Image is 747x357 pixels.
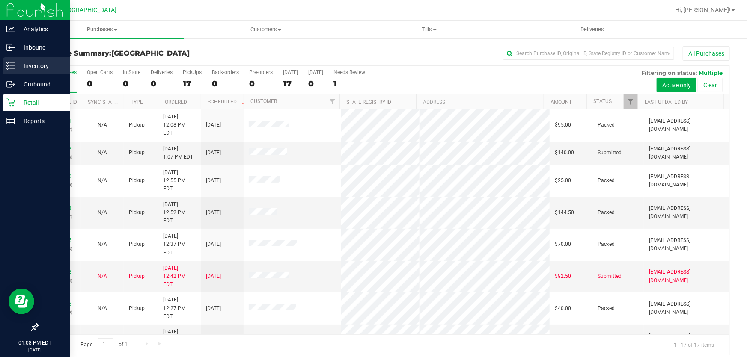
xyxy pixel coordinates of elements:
span: Filtering on status: [641,69,697,76]
a: State Registry ID [346,99,391,105]
span: $92.50 [555,272,571,280]
inline-svg: Outbound [6,80,15,89]
span: Pickup [129,121,145,129]
span: Pickup [129,304,145,313]
span: Deliveries [569,26,616,33]
span: $140.00 [555,149,574,157]
span: $144.50 [555,209,574,217]
span: Pickup [129,177,145,185]
span: [GEOGRAPHIC_DATA] [58,6,117,14]
p: [DATE] [4,347,66,353]
span: [DATE] 1:07 PM EDT [163,145,193,161]
inline-svg: Retail [6,98,15,107]
div: [DATE] [283,69,298,75]
span: [EMAIL_ADDRESS][DOMAIN_NAME] [649,236,724,253]
span: Not Applicable [98,177,107,183]
div: Deliveries [151,69,173,75]
span: [EMAIL_ADDRESS][DOMAIN_NAME] [649,204,724,221]
inline-svg: Inbound [6,43,15,52]
p: Outbound [15,79,66,89]
div: 0 [249,79,273,89]
button: All Purchases [683,46,730,61]
span: 1 - 17 of 17 items [667,338,721,351]
span: Packed [598,121,615,129]
span: [DATE] 12:42 PM EDT [163,264,196,289]
inline-svg: Inventory [6,62,15,70]
span: [EMAIL_ADDRESS][DOMAIN_NAME] [649,300,724,316]
span: [EMAIL_ADDRESS][DOMAIN_NAME] [649,268,724,284]
span: [DATE] 12:27 PM EDT [163,296,196,321]
button: Clear [698,78,723,92]
span: $25.00 [555,177,571,185]
a: Customer [250,98,277,104]
input: 1 [98,338,113,351]
span: [DATE] [206,304,221,313]
button: N/A [98,149,107,157]
span: [EMAIL_ADDRESS][DOMAIN_NAME] [649,145,724,161]
p: Retail [15,97,66,108]
span: Packed [598,240,615,248]
span: Not Applicable [98,209,107,215]
div: In Store [123,69,140,75]
div: Needs Review [333,69,365,75]
span: Not Applicable [98,305,107,311]
inline-svg: Analytics [6,25,15,33]
a: Filter [624,94,638,109]
span: [GEOGRAPHIC_DATA] [111,49,190,57]
iframe: Resource center [9,289,34,314]
div: [DATE] [308,69,323,75]
span: Packed [598,209,615,217]
button: N/A [98,304,107,313]
span: [DATE] [206,149,221,157]
h3: Purchase Summary: [38,50,268,57]
span: Submitted [598,149,622,157]
a: Customers [184,21,348,38]
span: Page of 1 [73,338,135,351]
span: [DATE] 12:55 PM EDT [163,168,196,193]
p: Inbound [15,42,66,53]
div: 1 [333,79,365,89]
a: Status [593,98,612,104]
span: Submitted [598,272,622,280]
span: [DATE] [206,209,221,217]
span: [DATE] 12:11 PM EDT [163,328,196,353]
a: Deliveries [511,21,674,38]
span: Packed [598,177,615,185]
button: N/A [98,272,107,280]
a: Purchases [21,21,184,38]
a: Sync Status [88,99,121,105]
button: N/A [98,209,107,217]
span: Pickup [129,240,145,248]
a: Scheduled [208,99,247,105]
input: Search Purchase ID, Original ID, State Registry ID or Customer Name... [503,47,674,60]
span: [EMAIL_ADDRESS][DOMAIN_NAME] [649,117,724,133]
div: PickUps [183,69,202,75]
div: 0 [151,79,173,89]
span: [EMAIL_ADDRESS][DOMAIN_NAME] [649,173,724,189]
a: Last Updated By [645,99,688,105]
div: 17 [283,79,298,89]
a: Tills [348,21,511,38]
div: Open Carts [87,69,113,75]
a: Type [131,99,143,105]
div: 0 [87,79,113,89]
span: $40.00 [555,304,571,313]
p: Reports [15,116,66,126]
div: 0 [308,79,323,89]
span: Pickup [129,149,145,157]
p: Analytics [15,24,66,34]
span: Pickup [129,272,145,280]
div: 0 [212,79,239,89]
a: Ordered [165,99,187,105]
inline-svg: Reports [6,117,15,125]
span: [EMAIL_ADDRESS][DOMAIN_NAME] [649,332,724,348]
span: [DATE] [206,240,221,248]
div: Pre-orders [249,69,273,75]
button: N/A [98,121,107,129]
p: Inventory [15,61,66,71]
p: 01:08 PM EDT [4,339,66,347]
span: $70.00 [555,240,571,248]
span: Tills [348,26,511,33]
span: [DATE] [206,177,221,185]
span: Customers [185,26,347,33]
